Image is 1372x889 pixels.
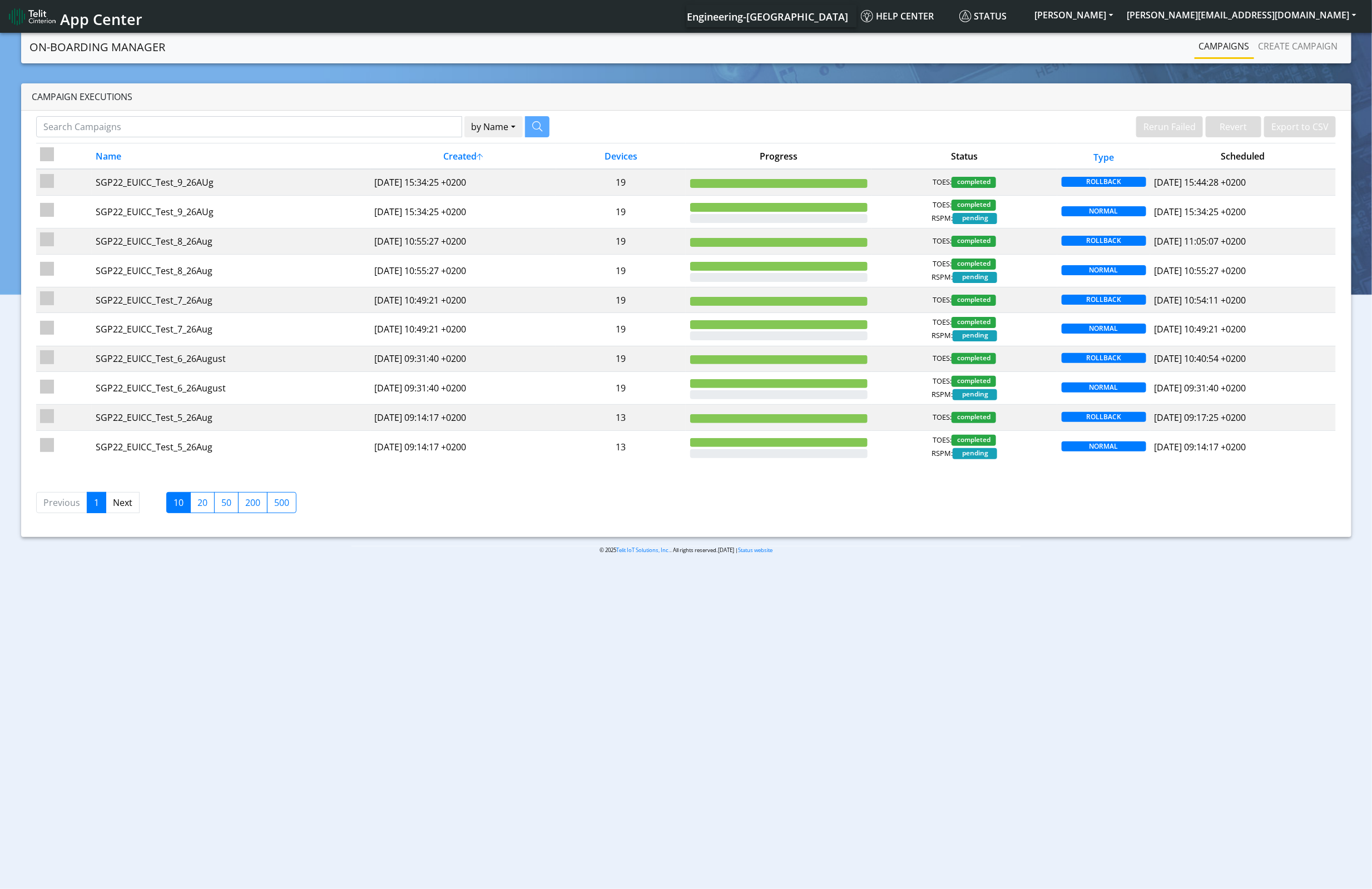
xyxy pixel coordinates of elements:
span: completed [952,353,996,364]
span: RSPM: [932,330,953,341]
span: ROLLBACK [1062,295,1147,305]
img: knowledge.svg [861,10,873,22]
span: RSPM: [932,448,953,459]
button: [PERSON_NAME] [1028,5,1120,25]
span: TOES: [933,412,952,423]
span: completed [952,435,996,446]
td: 13 [556,430,686,463]
span: [DATE] 09:14:17 +0200 [1155,441,1246,453]
th: Type [1057,143,1150,170]
div: SGP22_EUICC_Test_5_26Aug [96,440,366,454]
span: completed [952,200,996,211]
span: TOES: [933,259,952,270]
span: ROLLBACK [1062,353,1147,363]
button: Rerun Failed [1136,116,1203,137]
button: Revert [1206,116,1261,137]
td: 19 [556,287,686,312]
button: by Name [464,116,523,137]
td: [DATE] 09:14:17 +0200 [370,430,556,463]
div: SGP22_EUICC_Test_8_26Aug [96,264,366,277]
span: TOES: [933,376,952,387]
a: Create campaign [1254,35,1343,57]
span: ROLLBACK [1062,412,1147,422]
span: [DATE] 15:34:25 +0200 [1155,206,1246,218]
span: TOES: [933,435,952,446]
span: NORMAL [1062,206,1147,216]
span: RSPM: [932,213,953,224]
a: Your current platform instance [686,5,848,27]
td: 19 [556,169,686,195]
span: NORMAL [1062,324,1147,334]
a: Campaigns [1195,35,1254,57]
span: [DATE] 10:40:54 +0200 [1155,352,1246,365]
label: 10 [166,492,191,513]
td: 19 [556,372,686,405]
td: 13 [556,405,686,430]
span: TOES: [933,177,952,188]
td: [DATE] 10:49:21 +0200 [370,287,556,312]
span: pending [953,330,997,341]
a: App Center [9,4,141,28]
span: completed [952,177,996,188]
img: logo-telit-cinterion-gw-new.png [9,8,56,26]
div: SGP22_EUICC_Test_9_26AUg [96,176,366,189]
span: RSPM: [932,389,953,400]
th: Created [370,143,556,170]
span: RSPM: [932,272,953,283]
td: [DATE] 10:49:21 +0200 [370,313,556,346]
span: [DATE] 10:55:27 +0200 [1155,265,1246,277]
div: SGP22_EUICC_Test_5_26Aug [96,411,366,424]
a: Next [106,492,140,513]
td: 19 [556,195,686,228]
a: On-Boarding Manager [30,36,166,58]
td: 19 [556,346,686,371]
a: Status website [738,547,772,554]
td: [DATE] 09:14:17 +0200 [370,405,556,430]
label: 500 [267,492,296,513]
span: TOES: [933,353,952,364]
span: completed [952,412,996,423]
span: [DATE] 09:31:40 +0200 [1155,382,1246,394]
td: [DATE] 09:31:40 +0200 [370,346,556,371]
span: NORMAL [1062,383,1147,393]
button: Export to CSV [1264,116,1336,137]
td: [DATE] 10:55:27 +0200 [370,229,556,254]
td: [DATE] 15:34:25 +0200 [370,169,556,195]
a: Status [955,5,1028,27]
span: pending [953,272,997,283]
div: SGP22_EUICC_Test_8_26Aug [96,235,366,248]
img: status.svg [959,10,972,22]
span: TOES: [933,317,952,328]
span: completed [952,259,996,270]
th: Progress [686,143,871,170]
a: 1 [87,492,106,513]
span: completed [952,376,996,387]
label: 20 [190,492,215,513]
th: Devices [556,143,686,170]
span: TOES: [933,200,952,211]
th: Scheduled [1150,143,1336,170]
span: completed [952,317,996,328]
span: Status [959,10,1007,22]
th: Status [871,143,1057,170]
td: 19 [556,229,686,254]
label: 50 [214,492,239,513]
div: SGP22_EUICC_Test_6_26August [96,352,366,365]
span: [DATE] 15:44:28 +0200 [1155,176,1246,188]
button: [PERSON_NAME][EMAIL_ADDRESS][DOMAIN_NAME] [1120,5,1363,25]
span: [DATE] 10:49:21 +0200 [1155,323,1246,335]
input: Search Campaigns [36,116,462,137]
span: completed [952,295,996,306]
div: SGP22_EUICC_Test_7_26Aug [96,294,366,307]
a: Help center [856,5,955,27]
span: pending [953,448,997,459]
span: completed [952,236,996,247]
span: NORMAL [1062,441,1147,451]
div: SGP22_EUICC_Test_7_26Aug [96,322,366,336]
span: pending [953,389,997,400]
td: [DATE] 15:34:25 +0200 [370,195,556,228]
span: [DATE] 10:54:11 +0200 [1155,294,1246,306]
td: 19 [556,313,686,346]
td: [DATE] 10:55:27 +0200 [370,254,556,287]
span: ROLLBACK [1062,236,1147,246]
